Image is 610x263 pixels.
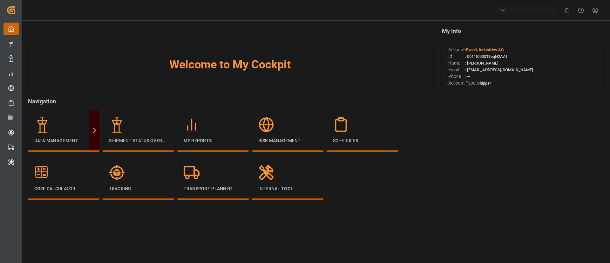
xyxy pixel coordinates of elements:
[109,185,168,192] p: Tracking
[465,74,470,79] span: : —
[465,47,504,52] span: :
[475,81,491,86] span: : Shipper
[34,137,93,144] p: Data Management
[465,67,533,72] span: : [EMAIL_ADDRESS][DOMAIN_NAME]
[448,73,465,80] span: Phone
[184,137,242,144] p: My Reports
[448,60,465,66] span: Name
[466,47,504,52] span: Evonik Industries AG
[184,185,242,192] p: Transport Planner
[258,137,317,144] p: Risk Management
[448,66,465,73] span: Email
[28,97,432,106] span: Navigation
[41,56,420,73] span: Welcome to My Cockpit
[442,27,604,35] span: My Info
[448,53,465,60] span: Id
[559,3,574,17] button: show 0 new notifications
[333,137,392,144] p: Schedules
[109,137,168,144] p: Shipment Status Overview
[448,46,465,53] span: Account
[258,185,317,192] p: Internal Tool
[448,80,475,87] span: Account Type
[465,54,507,59] span: : 0011t000013eqN2AAI
[574,3,588,17] button: Help Center
[465,61,498,66] span: : [PERSON_NAME]
[34,185,93,192] p: CO2e Calculator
